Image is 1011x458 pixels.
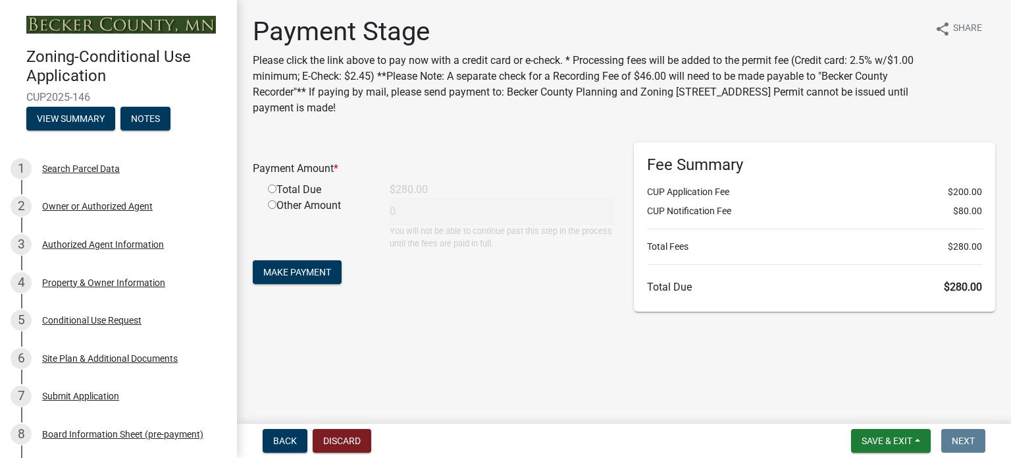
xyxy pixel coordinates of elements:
div: 1 [11,158,32,179]
div: Site Plan & Additional Documents [42,354,178,363]
span: $280.00 [948,240,982,254]
div: Other Amount [258,198,380,250]
li: CUP Application Fee [647,185,982,199]
div: Payment Amount [243,161,624,177]
div: 8 [11,424,32,445]
div: 3 [11,234,32,255]
span: Next [952,436,975,446]
h6: Total Due [647,281,982,293]
p: Please click the link above to pay now with a credit card or e-check. * Processing fees will be a... [253,53,924,116]
div: 4 [11,272,32,293]
span: $200.00 [948,185,982,199]
div: Conditional Use Request [42,316,142,325]
div: Property & Owner Information [42,278,165,287]
wm-modal-confirm: Notes [120,114,170,125]
div: 2 [11,196,32,217]
li: Total Fees [647,240,982,254]
button: Discard [313,429,371,453]
span: Make Payment [263,267,331,277]
span: Share [953,21,982,37]
span: Save & Exit [862,436,912,446]
div: Total Due [258,182,380,198]
li: CUP Notification Fee [647,204,982,218]
button: Next [941,429,985,453]
div: 6 [11,348,32,369]
h1: Payment Stage [253,16,924,47]
div: 7 [11,386,32,407]
h6: Fee Summary [647,156,982,175]
button: shareShare [924,16,993,42]
div: 5 [11,310,32,331]
div: Submit Application [42,391,119,401]
wm-modal-confirm: Summary [26,114,115,125]
button: Notes [120,107,170,130]
span: CUP2025-146 [26,91,211,103]
img: Becker County, Minnesota [26,16,216,34]
div: Owner or Authorized Agent [42,202,153,211]
h4: Zoning-Conditional Use Application [26,47,226,86]
div: Board Information Sheet (pre-payment) [42,430,203,439]
span: $80.00 [953,204,982,218]
i: share [935,21,950,37]
button: Save & Exit [851,429,931,453]
div: Search Parcel Data [42,164,120,173]
button: Back [263,429,307,453]
button: Make Payment [253,260,342,284]
span: $280.00 [944,281,982,293]
div: Authorized Agent Information [42,240,164,249]
button: View Summary [26,107,115,130]
span: Back [273,436,297,446]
